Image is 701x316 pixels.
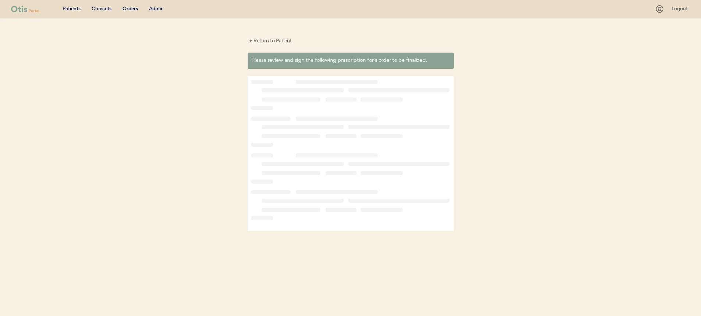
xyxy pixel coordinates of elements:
[92,6,111,13] div: Consults
[123,6,138,13] div: Orders
[63,6,81,13] div: Patients
[248,37,294,45] div: ← Return to Patient
[149,6,164,13] div: Admin
[672,6,690,13] div: Logout
[248,53,454,69] div: Please review and sign the following prescription for 's order to be finalized.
